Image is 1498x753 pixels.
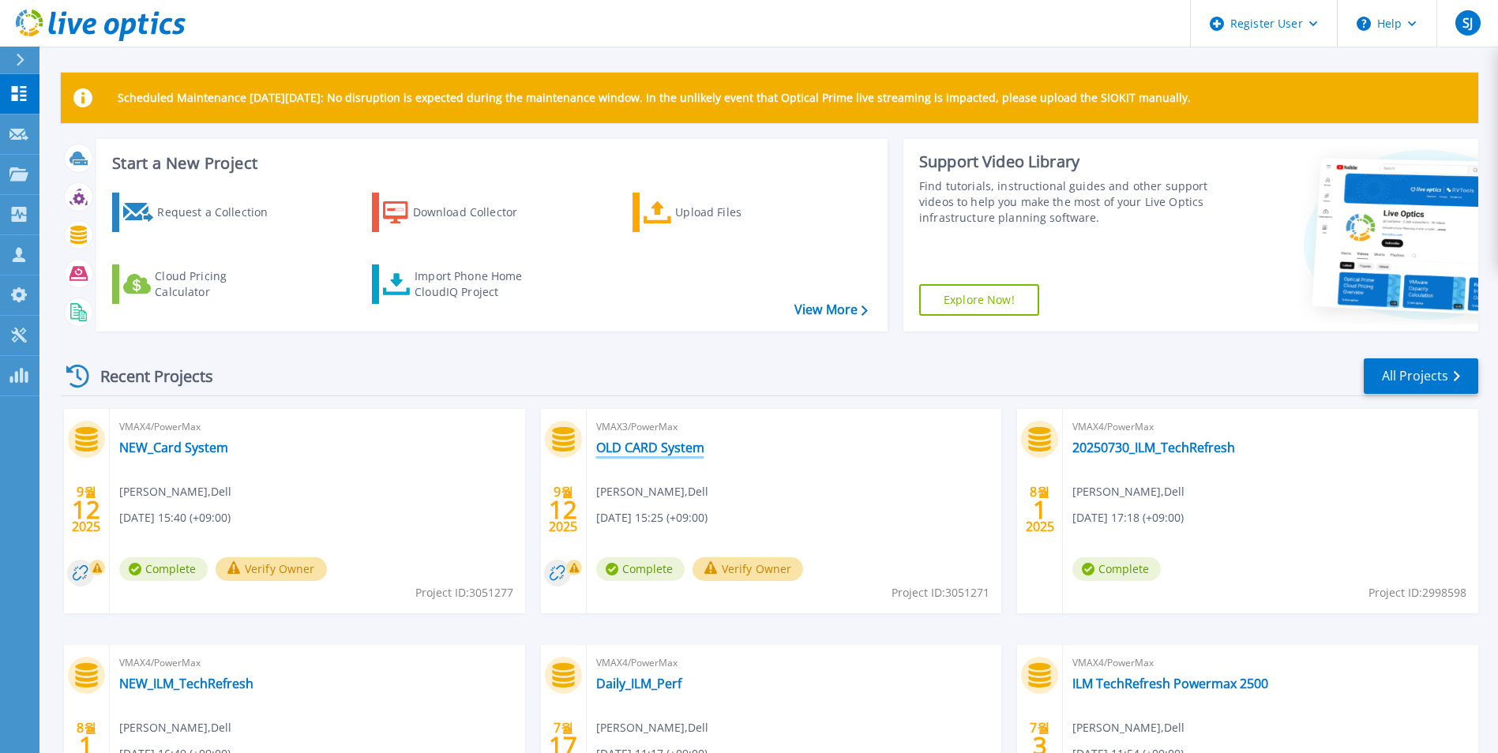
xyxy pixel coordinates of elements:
span: [DATE] 15:25 (+09:00) [596,509,708,526]
button: Verify Owner [216,557,327,581]
div: 9월 2025 [71,481,101,538]
a: OLD CARD System [596,440,704,455]
a: Request a Collection [112,193,288,232]
span: 1 [79,739,93,752]
a: ILM TechRefresh Powermax 2500 [1072,676,1268,691]
span: Complete [1072,557,1161,581]
span: 17 [549,739,577,752]
a: 20250730_ILM_TechRefresh [1072,440,1235,455]
span: [DATE] 17:18 (+09:00) [1072,509,1184,526]
span: SJ [1462,17,1473,29]
span: [PERSON_NAME] , Dell [119,483,231,500]
span: VMAX4/PowerMax [119,418,516,436]
a: All Projects [1364,358,1478,394]
div: 9월 2025 [548,481,578,538]
div: Upload Files [675,197,802,228]
a: View More [794,302,868,317]
span: VMAX4/PowerMax [119,654,516,672]
span: [PERSON_NAME] , Dell [596,483,708,500]
span: 3 [1033,739,1047,752]
span: VMAX4/PowerMax [1072,418,1469,436]
a: Download Collector [372,193,548,232]
span: VMAX4/PowerMax [1072,654,1469,672]
div: Recent Projects [61,357,235,395]
span: Complete [596,557,685,581]
button: Verify Owner [693,557,804,581]
span: 12 [72,503,100,516]
span: Complete [119,557,208,581]
span: Project ID: 3051277 [415,584,513,601]
span: Project ID: 2998598 [1368,584,1466,601]
div: 8월 2025 [1025,481,1055,538]
div: Import Phone Home CloudIQ Project [415,268,538,300]
span: VMAX4/PowerMax [596,654,993,672]
span: [PERSON_NAME] , Dell [119,719,231,736]
a: NEW_Card System [119,440,228,455]
div: Download Collector [413,197,539,228]
a: Daily_ILM_Perf [596,676,681,691]
div: Find tutorials, instructional guides and other support videos to help you make the most of your L... [919,178,1212,226]
div: Request a Collection [157,197,283,228]
a: Explore Now! [919,284,1039,316]
a: Cloud Pricing Calculator [112,264,288,304]
span: [PERSON_NAME] , Dell [596,719,708,736]
span: VMAX3/PowerMax [596,418,993,436]
span: [DATE] 15:40 (+09:00) [119,509,231,526]
span: [PERSON_NAME] , Dell [1072,719,1185,736]
a: Upload Files [633,193,809,232]
span: 1 [1033,503,1047,516]
a: NEW_ILM_TechRefresh [119,676,253,691]
p: Scheduled Maintenance [DATE][DATE]: No disruption is expected during the maintenance window. In t... [118,92,1191,104]
span: 12 [549,503,577,516]
div: Support Video Library [919,152,1212,172]
span: [PERSON_NAME] , Dell [1072,483,1185,500]
div: Cloud Pricing Calculator [155,268,281,300]
h3: Start a New Project [112,155,867,172]
span: Project ID: 3051271 [892,584,989,601]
